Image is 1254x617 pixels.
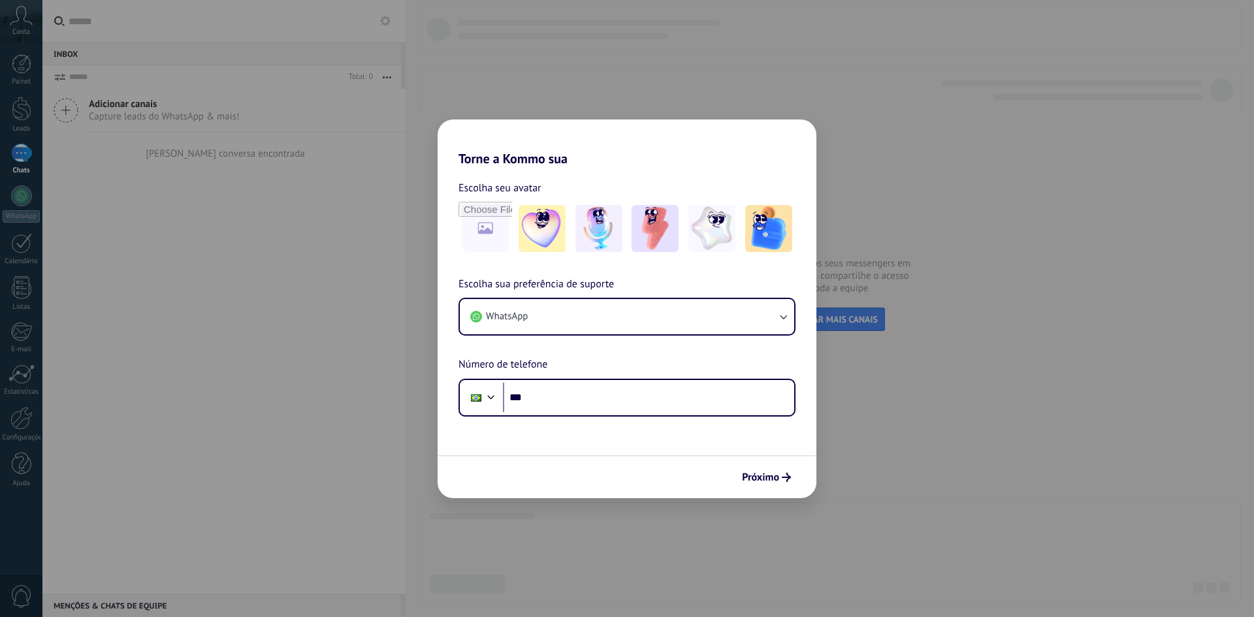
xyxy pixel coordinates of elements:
[458,276,614,293] span: Escolha sua preferência de suporte
[688,205,735,252] img: -4.jpeg
[458,356,547,373] span: Número de telefone
[486,310,528,323] span: WhatsApp
[458,180,541,197] span: Escolha seu avatar
[742,473,779,482] span: Próximo
[736,466,797,488] button: Próximo
[745,205,792,252] img: -5.jpeg
[519,205,566,252] img: -1.jpeg
[464,384,489,411] div: Brazil: + 55
[575,205,622,252] img: -2.jpeg
[632,205,679,252] img: -3.jpeg
[438,119,816,166] h2: Torne a Kommo sua
[460,299,794,334] button: WhatsApp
